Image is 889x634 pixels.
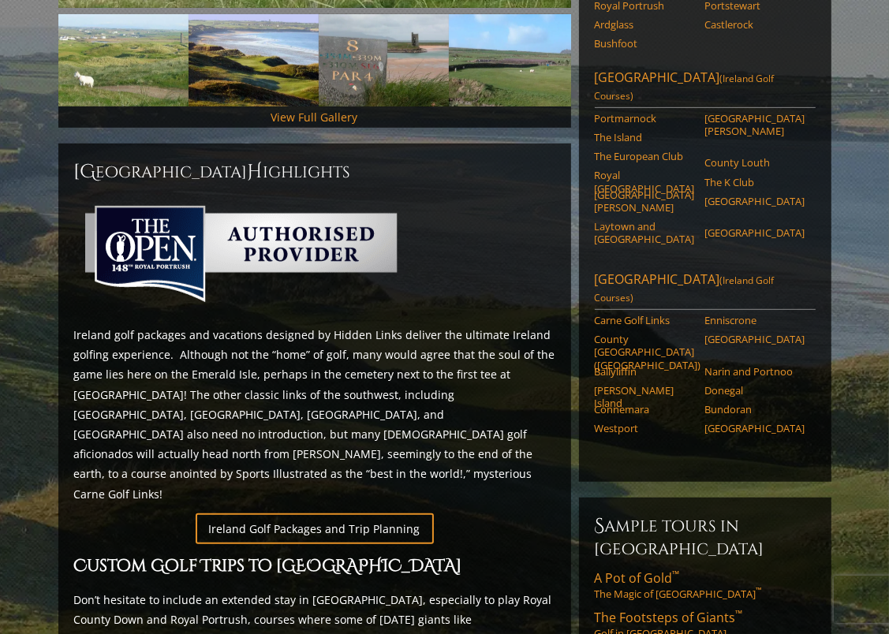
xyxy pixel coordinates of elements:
[248,159,263,185] span: H
[705,176,805,188] a: The K Club
[595,609,743,626] span: The Footsteps of Giants
[595,37,695,50] a: Bushfoot
[705,195,805,207] a: [GEOGRAPHIC_DATA]
[705,333,805,345] a: [GEOGRAPHIC_DATA]
[595,72,775,103] span: (Ireland Golf Courses)
[595,569,680,587] span: A Pot of Gold
[595,513,816,560] h6: Sample Tours in [GEOGRAPHIC_DATA]
[705,422,805,434] a: [GEOGRAPHIC_DATA]
[595,150,695,162] a: The European Club
[595,18,695,31] a: Ardglass
[705,112,805,138] a: [GEOGRAPHIC_DATA][PERSON_NAME]
[705,384,805,397] a: Donegal
[736,607,743,621] sup: ™
[196,513,434,544] a: Ireland Golf Packages and Trip Planning
[74,325,555,504] p: Ireland golf packages and vacations designed by Hidden Links deliver the ultimate Ireland golfing...
[705,403,805,416] a: Bundoran
[595,112,695,125] a: Portmarnock
[595,422,695,434] a: Westport
[595,274,775,304] span: (Ireland Golf Courses)
[705,226,805,239] a: [GEOGRAPHIC_DATA]
[595,365,695,378] a: Ballyliffin
[595,169,695,195] a: Royal [GEOGRAPHIC_DATA]
[271,110,358,125] a: View Full Gallery
[595,131,695,144] a: The Island
[595,314,695,326] a: Carne Golf Links
[705,18,805,31] a: Castlerock
[595,333,695,371] a: County [GEOGRAPHIC_DATA] ([GEOGRAPHIC_DATA])
[595,403,695,416] a: Connemara
[595,220,695,246] a: Laytown and [GEOGRAPHIC_DATA]
[705,314,805,326] a: Enniscrone
[74,159,555,185] h2: [GEOGRAPHIC_DATA] ighlights
[595,188,695,214] a: [GEOGRAPHIC_DATA][PERSON_NAME]
[595,270,816,310] a: [GEOGRAPHIC_DATA](Ireland Golf Courses)
[595,384,695,410] a: [PERSON_NAME] Island
[756,586,762,596] sup: ™
[595,569,816,601] a: A Pot of Gold™The Magic of [GEOGRAPHIC_DATA]™
[705,156,805,169] a: County Louth
[595,69,816,108] a: [GEOGRAPHIC_DATA](Ireland Golf Courses)
[673,568,680,581] sup: ™
[74,554,555,580] h2: Custom Golf Trips to [GEOGRAPHIC_DATA]
[705,365,805,378] a: Narin and Portnoo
